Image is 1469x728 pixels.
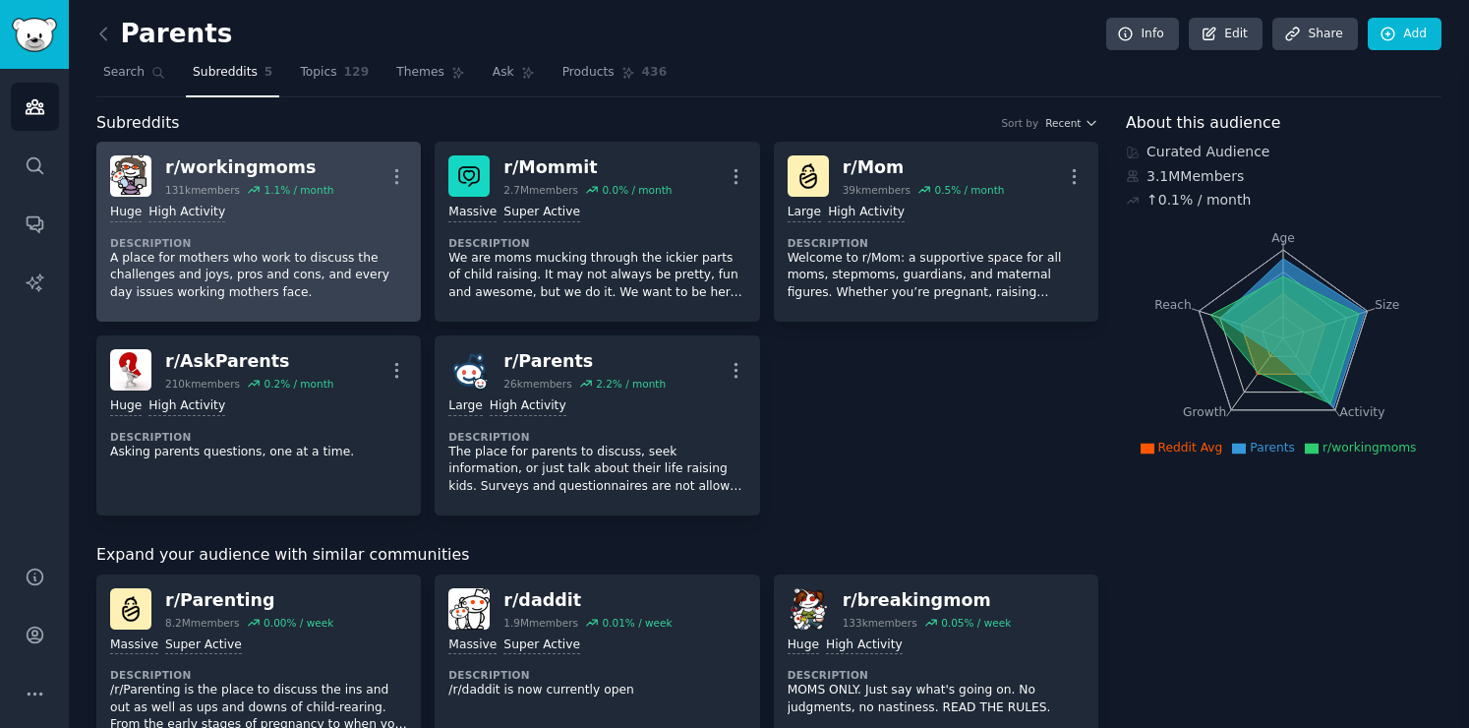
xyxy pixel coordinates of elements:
[1106,18,1179,51] a: Info
[1146,190,1251,211] div: ↑ 0.1 % / month
[596,377,666,391] div: 2.2 % / month
[843,183,911,197] div: 39k members
[1158,441,1223,455] span: Reddit Avg
[503,204,580,222] div: Super Active
[448,430,745,444] dt: Description
[165,155,333,180] div: r/ workingmoms
[843,588,1012,613] div: r/ breakingmom
[1045,116,1098,130] button: Recent
[435,142,759,322] a: Mommitr/Mommit2.7Mmembers0.0% / monthMassiveSuper ActiveDescriptionWe are moms mucking through th...
[96,111,180,136] span: Subreddits
[1126,111,1280,136] span: About this audience
[503,155,672,180] div: r/ Mommit
[1272,18,1357,51] a: Share
[448,682,745,699] p: /r/daddit is now currently open
[490,397,566,416] div: High Activity
[103,64,145,82] span: Search
[1271,231,1295,245] tspan: Age
[788,155,829,197] img: Mom
[503,349,666,374] div: r/ Parents
[448,155,490,197] img: Mommit
[503,377,571,391] div: 26k members
[486,57,542,97] a: Ask
[12,18,57,52] img: GummySearch logo
[264,183,333,197] div: 1.1 % / month
[1375,297,1399,311] tspan: Size
[96,57,172,97] a: Search
[774,142,1098,322] a: Momr/Mom39kmembers0.5% / monthLargeHigh ActivityDescriptionWelcome to r/Mom: a supportive space f...
[828,204,905,222] div: High Activity
[96,335,421,516] a: AskParentsr/AskParents210kmembers0.2% / monthHugeHigh ActivityDescriptionAsking parents questions...
[843,616,917,630] div: 133k members
[448,588,490,630] img: daddit
[602,183,672,197] div: 0.0 % / month
[562,64,615,82] span: Products
[264,64,273,82] span: 5
[934,183,1004,197] div: 0.5 % / month
[148,397,225,416] div: High Activity
[165,637,242,655] div: Super Active
[110,588,151,630] img: Parenting
[788,250,1085,302] p: Welcome to r/Mom: a supportive space for all moms, stepmoms, guardians, and maternal figures. Whe...
[110,204,142,222] div: Huge
[435,335,759,516] a: Parentsr/Parents26kmembers2.2% / monthLargeHigh ActivityDescriptionThe place for parents to discu...
[493,64,514,82] span: Ask
[165,183,240,197] div: 131k members
[503,183,578,197] div: 2.7M members
[788,588,829,630] img: breakingmom
[1368,18,1441,51] a: Add
[293,57,376,97] a: Topics129
[503,637,580,655] div: Super Active
[788,236,1085,250] dt: Description
[96,543,469,568] span: Expand your audience with similar communities
[941,616,1011,630] div: 0.05 % / week
[448,204,497,222] div: Massive
[843,155,1005,180] div: r/ Mom
[264,377,333,391] div: 0.2 % / month
[110,668,407,682] dt: Description
[788,668,1085,682] dt: Description
[503,616,578,630] div: 1.9M members
[193,64,258,82] span: Subreddits
[165,588,333,613] div: r/ Parenting
[148,204,225,222] div: High Activity
[96,142,421,322] a: workingmomsr/workingmoms131kmembers1.1% / monthHugeHigh ActivityDescriptionA place for mothers wh...
[1183,405,1226,419] tspan: Growth
[448,668,745,682] dt: Description
[186,57,279,97] a: Subreddits5
[448,444,745,496] p: The place for parents to discuss, seek information, or just talk about their life raising kids. S...
[448,236,745,250] dt: Description
[1250,441,1295,455] span: Parents
[503,588,672,613] div: r/ daddit
[110,349,151,391] img: AskParents
[1001,116,1038,130] div: Sort by
[165,616,240,630] div: 8.2M members
[1189,18,1263,51] a: Edit
[1154,297,1192,311] tspan: Reach
[110,397,142,416] div: Huge
[165,377,240,391] div: 210k members
[788,682,1085,716] p: MOMS ONLY. Just say what's going on. No judgments, no nastiness. READ THE RULES.
[556,57,674,97] a: Products436
[96,19,232,50] h2: Parents
[448,349,490,391] img: Parents
[389,57,472,97] a: Themes
[110,430,407,444] dt: Description
[1126,166,1441,187] div: 3.1M Members
[1045,116,1081,130] span: Recent
[1322,441,1417,455] span: r/workingmoms
[110,637,158,655] div: Massive
[110,444,407,461] p: Asking parents questions, one at a time.
[448,397,482,416] div: Large
[110,236,407,250] dt: Description
[642,64,668,82] span: 436
[1340,405,1385,419] tspan: Activity
[300,64,336,82] span: Topics
[396,64,444,82] span: Themes
[110,250,407,302] p: A place for mothers who work to discuss the challenges and joys, pros and cons, and every day iss...
[788,637,819,655] div: Huge
[788,204,821,222] div: Large
[264,616,333,630] div: 0.00 % / week
[448,250,745,302] p: We are moms mucking through the ickier parts of child raising. It may not always be pretty, fun a...
[110,155,151,197] img: workingmoms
